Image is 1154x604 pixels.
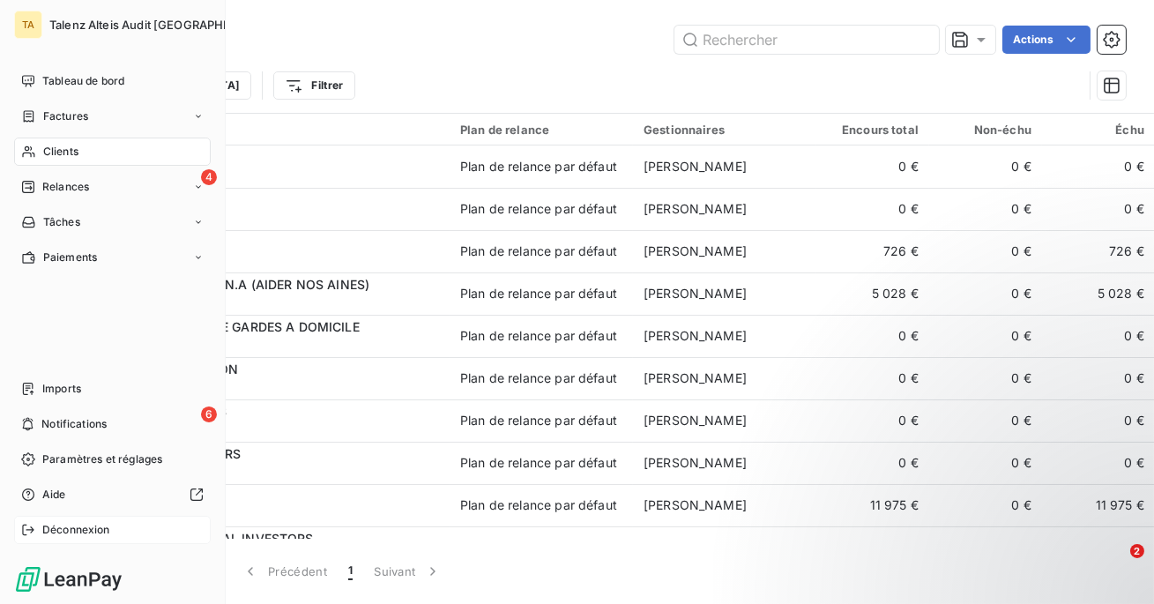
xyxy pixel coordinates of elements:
[14,565,123,593] img: Logo LeanPay
[644,243,747,258] span: [PERSON_NAME]
[122,209,439,227] span: 080040
[122,505,439,523] span: 031286
[929,230,1042,272] td: 0 €
[929,188,1042,230] td: 0 €
[14,243,211,272] a: Paiements
[14,208,211,236] a: Tâches
[122,421,439,438] span: 030497
[122,378,439,396] span: 030437
[460,123,622,137] div: Plan de relance
[644,201,747,216] span: [PERSON_NAME]
[122,336,439,354] span: 070110
[273,71,354,100] button: Filtrer
[14,481,211,509] a: Aide
[338,553,363,590] button: 1
[644,328,747,343] span: [PERSON_NAME]
[42,73,124,89] span: Tableau de bord
[644,286,747,301] span: [PERSON_NAME]
[929,399,1042,442] td: 0 €
[644,413,747,428] span: [PERSON_NAME]
[816,357,929,399] td: 0 €
[42,487,66,503] span: Aide
[940,123,1031,137] div: Non-échu
[14,138,211,166] a: Clients
[1130,544,1144,558] span: 2
[1002,26,1091,54] button: Actions
[816,272,929,315] td: 5 028 €
[43,214,80,230] span: Tâches
[42,522,110,538] span: Déconnexion
[14,67,211,95] a: Tableau de bord
[816,230,929,272] td: 726 €
[816,399,929,442] td: 0 €
[929,272,1042,315] td: 0 €
[363,553,452,590] button: Suivant
[14,102,211,130] a: Factures
[801,433,1154,556] iframe: Intercom notifications message
[674,26,939,54] input: Rechercher
[460,285,617,302] div: Plan de relance par défaut
[929,357,1042,399] td: 0 €
[644,497,747,512] span: [PERSON_NAME]
[460,454,617,472] div: Plan de relance par défaut
[14,445,211,474] a: Paramètres et réglages
[929,315,1042,357] td: 0 €
[1053,123,1144,137] div: Échu
[816,145,929,188] td: 0 €
[231,553,338,590] button: Précédent
[460,200,617,218] div: Plan de relance par défaut
[1094,544,1136,586] iframe: Intercom live chat
[644,455,747,470] span: [PERSON_NAME]
[460,158,617,175] div: Plan de relance par défaut
[122,167,439,184] span: 030027
[644,123,806,137] div: Gestionnaires
[42,381,81,397] span: Imports
[460,369,617,387] div: Plan de relance par défaut
[42,451,162,467] span: Paramètres et réglages
[14,11,42,39] div: TA
[929,145,1042,188] td: 0 €
[460,412,617,429] div: Plan de relance par défaut
[43,144,78,160] span: Clients
[201,406,217,422] span: 6
[348,563,353,580] span: 1
[49,18,275,32] span: Talenz Alteis Audit [GEOGRAPHIC_DATA]
[14,173,211,201] a: 4Relances
[14,375,211,403] a: Imports
[644,159,747,174] span: [PERSON_NAME]
[460,496,617,514] div: Plan de relance par défaut
[43,250,97,265] span: Paiements
[201,169,217,185] span: 4
[816,315,929,357] td: 0 €
[122,319,360,334] span: ASSOCIATION DE GARDES A DOMICILE
[41,416,107,432] span: Notifications
[644,370,747,385] span: [PERSON_NAME]
[42,179,89,195] span: Relances
[460,242,617,260] div: Plan de relance par défaut
[43,108,88,124] span: Factures
[122,251,439,269] span: 070022
[122,294,439,311] span: 101807
[460,327,617,345] div: Plan de relance par défaut
[122,277,369,292] span: ASSOCIATION A.N.A (AIDER NOS AINES)
[827,123,919,137] div: Encours total
[816,188,929,230] td: 0 €
[122,463,439,481] span: 031257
